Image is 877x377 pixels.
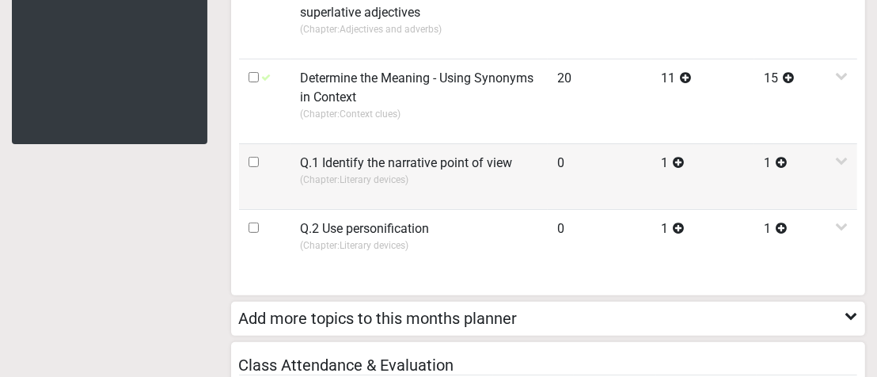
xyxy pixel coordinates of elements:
[300,69,539,107] label: Determine the Meaning - Using Synonyms in Context
[300,173,539,187] p: (Chapter: Literary devices )
[651,59,754,143] td: 11
[754,59,857,143] td: 15
[239,309,518,328] h5: Add more topics to this months planner
[300,219,429,238] label: Q.2 Use personification
[651,209,754,275] td: 1
[300,154,512,173] label: Q.1 Identify the narrative point of view
[239,356,858,375] h5: Class Attendance & Evaluation
[548,59,651,143] td: 20
[651,143,754,209] td: 1
[754,209,857,275] td: 1
[548,143,651,209] td: 0
[300,22,539,36] p: (Chapter: Adjectives and adverbs )
[300,107,539,121] p: (Chapter: Context clues )
[754,143,857,209] td: 1
[548,209,651,275] td: 0
[300,238,539,253] p: (Chapter: Literary devices )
